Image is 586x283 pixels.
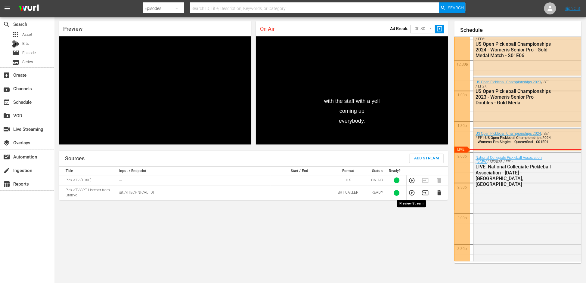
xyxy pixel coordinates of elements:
span: VOD [3,112,10,119]
div: Video Player [256,36,448,144]
td: READY [367,186,387,200]
span: menu [4,5,11,12]
span: Search [3,21,10,28]
span: Asset [22,32,32,38]
th: Format [329,167,367,175]
a: National Collegiate Pickleball Association (NCPA) [476,155,542,164]
div: / SE1 / EP37: [476,80,551,106]
button: Search [439,2,465,13]
div: / SE1 / EP1: [476,131,551,144]
th: Input / Endpoint [117,167,270,175]
div: / SE2025 / EP1: [476,155,551,187]
span: Add Stream [414,155,439,162]
a: US Open Pickleball Championships 2023 [476,80,541,84]
a: Sign Out [565,6,580,11]
span: Series [12,59,19,66]
span: Live Streaming [3,126,10,133]
span: Asset [12,31,19,38]
div: Bits [12,40,19,48]
button: Delete [436,189,442,196]
div: LIVE: National Collegiate Pickleball Association - [DATE] - [GEOGRAPHIC_DATA], [GEOGRAPHIC_DATA] [476,164,551,187]
div: Video Player [59,36,251,144]
div: US Open Pickleball Championships 2023 - Women's Senior Pro Doubles - Gold Medal [476,88,551,106]
td: ON AIR [367,175,387,186]
td: SRT CALLER [329,186,367,200]
td: --- [117,175,270,186]
span: Preview [63,26,82,32]
span: Series [22,59,33,65]
h1: Schedule [460,27,581,33]
span: Overlays [3,139,10,146]
span: US Open Pickleball Championships 2024 - Women's Pro Singles - Quarterfinal - S01E01 [476,136,551,144]
div: 00:30 [410,23,435,35]
span: Channels [3,85,10,92]
span: Bits [22,41,29,47]
span: Automation [3,153,10,161]
span: Ingestion [3,167,10,174]
th: Title [59,167,117,175]
span: slideshow_sharp [436,26,443,32]
td: PickleTV SRT Listener from Grabyo [59,186,117,200]
th: Status [367,167,387,175]
button: Transition [422,189,429,196]
th: Ready? [387,167,406,175]
span: On Air [260,26,275,32]
a: US Open Pickleball Championships 2024 [476,131,541,136]
span: Create [3,72,10,79]
button: Preview Stream [408,177,415,184]
span: Episode [12,49,19,57]
p: srt://[TECHNICAL_ID] [119,190,268,195]
span: Schedule [3,99,10,106]
div: / SE1 / EP6: [476,33,551,58]
img: ans4CAIJ8jUAAAAAAAAAAAAAAAAAAAAAAAAgQb4GAAAAAAAAAAAAAAAAAAAAAAAAJMjXAAAAAAAAAAAAAAAAAAAAAAAAgAT5G... [14,2,43,16]
span: Episode [22,50,36,56]
h1: Sources [65,155,85,161]
div: US Open Pickleball Championships 2024 - Women's Senior Pro - Gold Medal Match - S01E06 [476,41,551,58]
span: Search [448,2,464,13]
button: Add Stream [409,154,443,163]
p: Ad Break: [390,26,408,31]
td: PickleTV (1380) [59,175,117,186]
td: HLS [329,175,367,186]
th: Start / End [270,167,329,175]
span: Reports [3,180,10,188]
